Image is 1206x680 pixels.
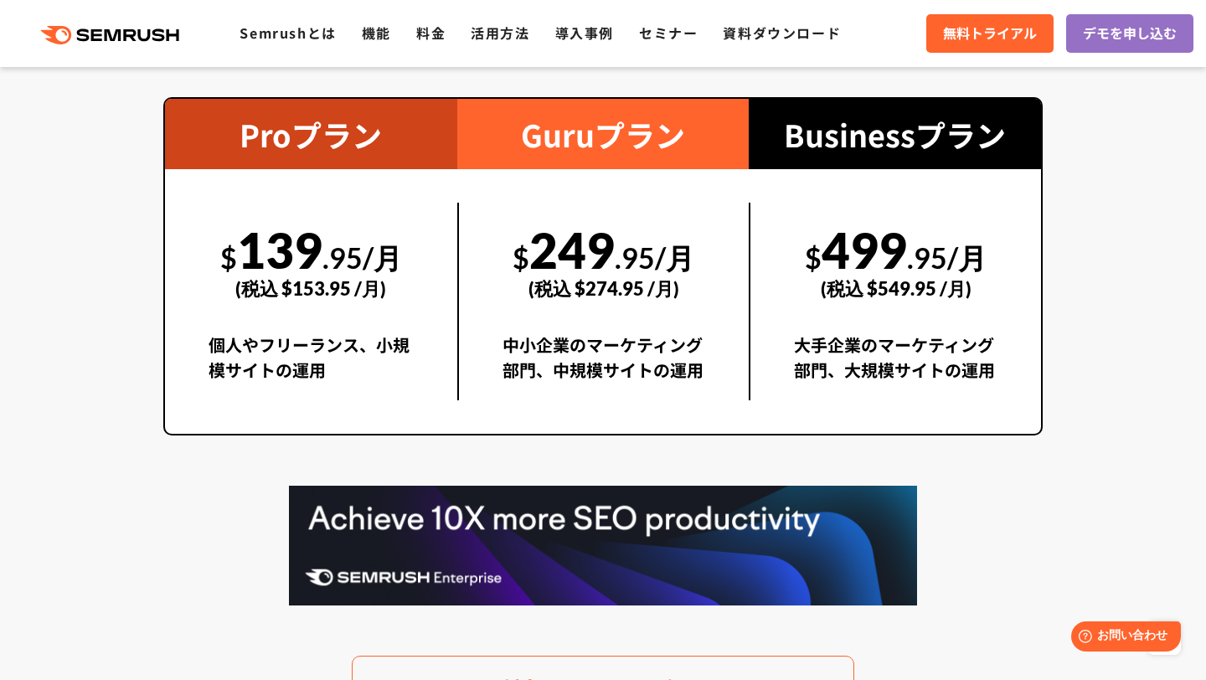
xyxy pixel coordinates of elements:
span: $ [220,240,237,275]
div: 499 [794,203,997,318]
div: 中小企業のマーケティング部門、中規模サイトの運用 [502,332,706,400]
a: 資料ダウンロード [723,23,841,43]
span: デモを申し込む [1083,23,1177,44]
a: 活用方法 [471,23,529,43]
div: Guruプラン [457,99,750,169]
a: 無料トライアル [926,14,1054,53]
a: 料金 [416,23,446,43]
a: 機能 [362,23,391,43]
a: Semrushとは [240,23,336,43]
div: Proプラン [165,99,457,169]
iframe: Help widget launcher [1057,615,1188,662]
span: .95/月 [907,240,987,275]
span: $ [805,240,822,275]
span: $ [513,240,529,275]
div: Businessプラン [749,99,1041,169]
div: 個人やフリーランス、小規模サイトの運用 [209,332,414,400]
span: .95/月 [615,240,694,275]
a: セミナー [639,23,698,43]
a: デモを申し込む [1066,14,1193,53]
div: 大手企業のマーケティング部門、大規模サイトの運用 [794,332,997,400]
div: (税込 $274.95 /月) [502,259,706,318]
span: 無料トライアル [943,23,1037,44]
div: (税込 $153.95 /月) [209,259,414,318]
div: 249 [502,203,706,318]
div: (税込 $549.95 /月) [794,259,997,318]
a: 導入事例 [555,23,614,43]
span: .95/月 [322,240,402,275]
div: 139 [209,203,414,318]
